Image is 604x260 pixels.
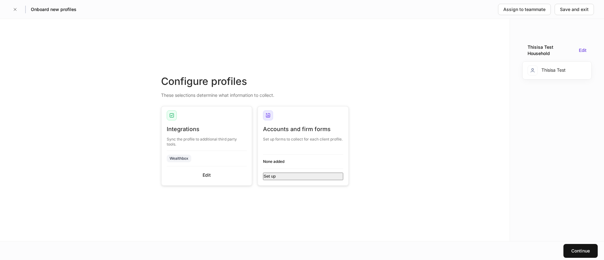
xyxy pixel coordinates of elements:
button: Save and exit [555,4,594,15]
button: Assign to teammate [498,4,551,15]
div: Wealthbox [170,155,188,161]
div: Edit [203,172,211,178]
div: Continue [571,248,590,254]
div: Sync the profile to additional third party tools. [167,133,247,147]
button: Set up [263,173,343,180]
div: Assign to teammate [503,6,545,13]
h5: Onboard new profiles [31,6,76,13]
div: Set up [264,173,276,180]
div: These selections determine what information to collect. [161,88,349,98]
div: Configure profiles [161,75,349,88]
div: Thisisa Test [528,65,566,75]
div: Set up forms to collect for each client profile. [263,133,343,142]
button: Continue [563,244,598,258]
button: Edit [167,170,247,180]
div: Accounts and firm forms [263,125,343,133]
h6: None added [263,158,343,164]
div: Save and exit [560,6,589,13]
div: Integrations [167,125,247,133]
button: Edit [579,48,586,53]
div: Thisisa Test Household [528,44,576,57]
